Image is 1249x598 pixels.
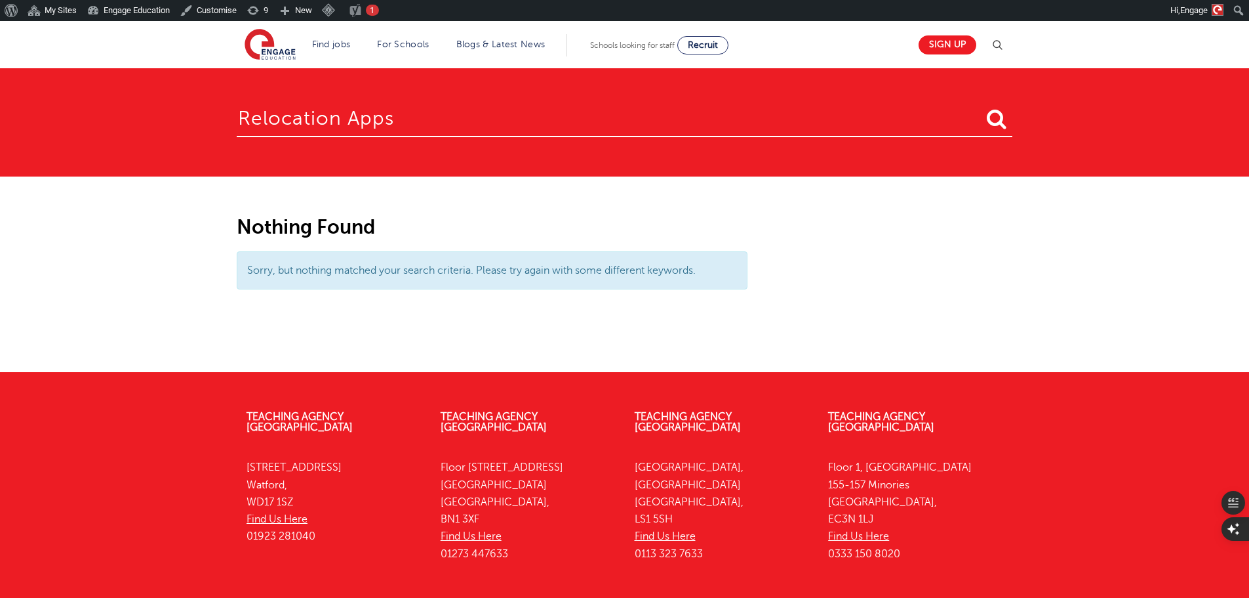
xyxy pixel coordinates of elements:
[237,216,747,238] h2: Nothing Found
[456,39,545,49] a: Blogs & Latest News
[688,40,718,50] span: Recruit
[237,95,1012,137] input: Search for:
[635,530,696,542] a: Find Us Here
[247,411,353,433] a: Teaching Agency [GEOGRAPHIC_DATA]
[247,513,307,525] a: Find Us Here
[245,29,296,62] img: Engage Education
[635,411,741,433] a: Teaching Agency [GEOGRAPHIC_DATA]
[590,41,675,50] span: Schools looking for staff
[247,459,421,545] p: [STREET_ADDRESS] Watford, WD17 1SZ 01923 281040
[441,459,615,563] p: Floor [STREET_ADDRESS] [GEOGRAPHIC_DATA] [GEOGRAPHIC_DATA], BN1 3XF 01273 447633
[635,459,809,563] p: [GEOGRAPHIC_DATA], [GEOGRAPHIC_DATA] [GEOGRAPHIC_DATA], LS1 5SH 0113 323 7633
[1180,5,1208,15] span: Engage
[441,411,547,433] a: Teaching Agency [GEOGRAPHIC_DATA]
[828,530,889,542] a: Find Us Here
[441,530,502,542] a: Find Us Here
[828,411,934,433] a: Teaching Agency [GEOGRAPHIC_DATA]
[370,5,374,15] span: 1
[677,36,728,54] a: Recruit
[828,459,1002,563] p: Floor 1, [GEOGRAPHIC_DATA] 155-157 Minories [GEOGRAPHIC_DATA], EC3N 1LJ 0333 150 8020
[377,39,429,49] a: For Schools
[312,39,351,49] a: Find jobs
[919,35,976,54] a: Sign up
[247,262,737,279] p: Sorry, but nothing matched your search criteria. Please try again with some different keywords.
